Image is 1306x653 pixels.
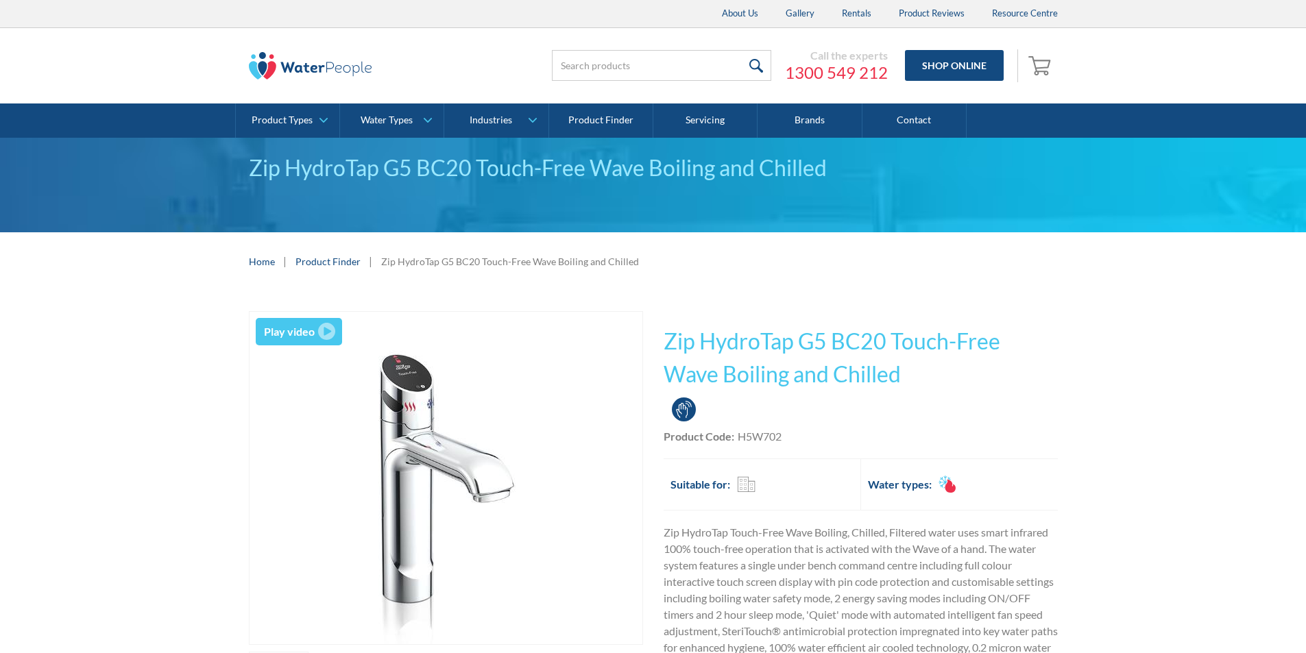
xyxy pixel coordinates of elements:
[785,62,888,83] a: 1300 549 212
[552,50,771,81] input: Search products
[256,318,343,345] a: open lightbox
[758,103,862,138] a: Brands
[664,325,1058,391] h1: Zip HydroTap G5 BC20 Touch-Free Wave Boiling and Chilled
[670,476,730,493] h2: Suitable for:
[1025,49,1058,82] a: Open cart
[249,151,1058,184] div: Zip HydroTap G5 BC20 Touch-Free Wave Boiling and Chilled
[282,253,289,269] div: |
[653,103,758,138] a: Servicing
[252,114,313,126] div: Product Types
[280,312,612,644] img: Zip HydroTap G5 BC20 Touch-Free Wave Boiling and Chilled
[340,103,444,138] a: Water Types
[361,114,413,126] div: Water Types
[264,323,315,340] div: Play video
[549,103,653,138] a: Product Finder
[470,114,512,126] div: Industries
[249,254,275,269] a: Home
[381,254,639,269] div: Zip HydroTap G5 BC20 Touch-Free Wave Boiling and Chilled
[295,254,361,269] a: Product Finder
[444,103,548,138] a: Industries
[1028,54,1054,76] img: shopping cart
[249,52,372,79] img: The Water People
[664,430,734,443] strong: Product Code:
[868,476,932,493] h2: Water types:
[236,103,339,138] a: Product Types
[905,50,1004,81] a: Shop Online
[249,311,643,645] a: open lightbox
[862,103,967,138] a: Contact
[785,49,888,62] div: Call the experts
[738,428,782,445] div: H5W702
[367,253,374,269] div: |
